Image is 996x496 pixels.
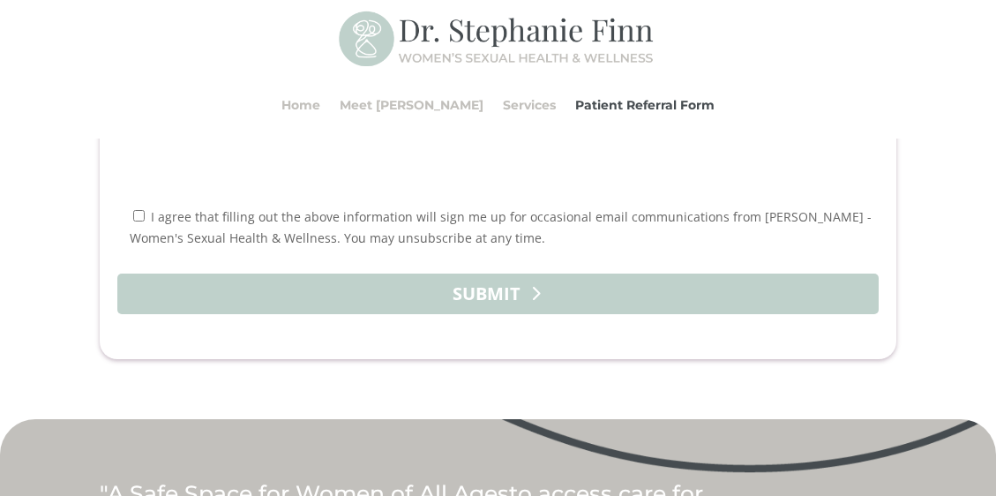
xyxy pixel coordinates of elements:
a: Services [503,71,556,139]
input: I agree that filling out the above information will sign me up for occasional email communication... [133,210,145,222]
button: Submit [117,274,879,314]
a: Meet [PERSON_NAME] [340,71,483,139]
span: I agree that filling out the above information will sign me up for occasional email communication... [130,208,872,246]
a: Patient Referral Form [575,71,715,139]
a: Home [281,71,320,139]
